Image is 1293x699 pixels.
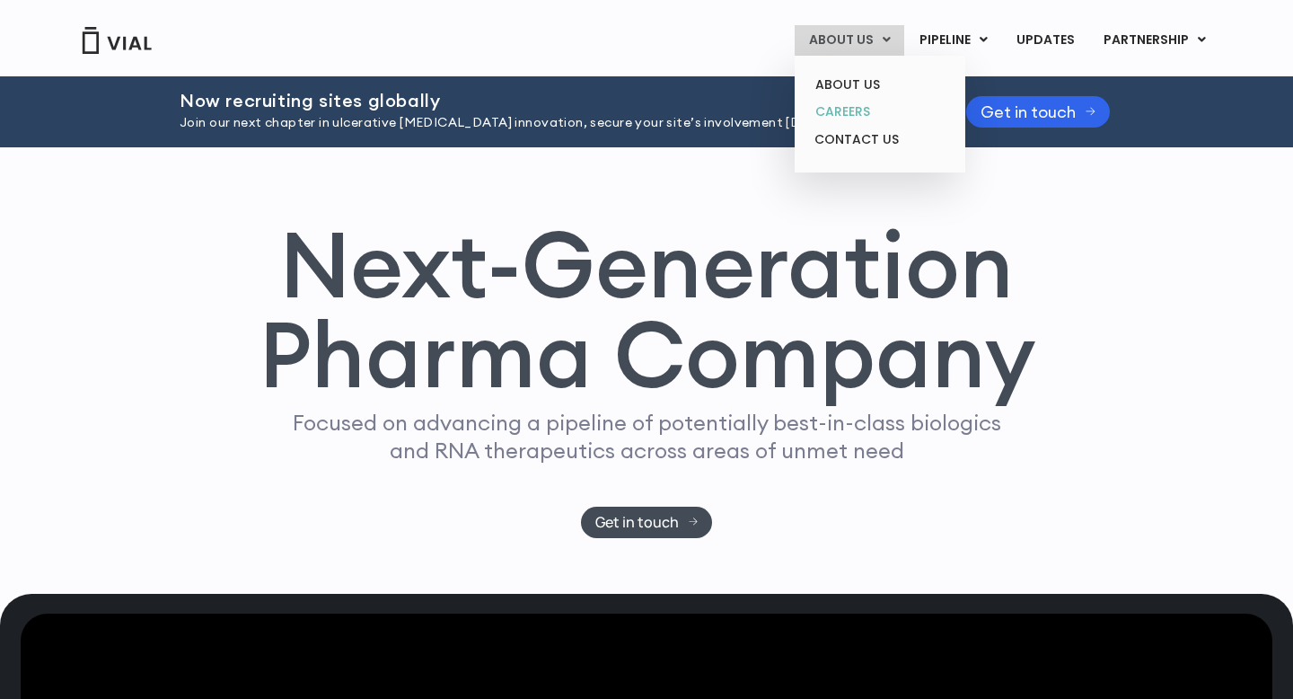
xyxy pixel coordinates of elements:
a: ABOUT US [801,71,958,99]
img: Vial Logo [81,27,153,54]
a: PARTNERSHIPMenu Toggle [1089,25,1220,56]
p: Join our next chapter in ulcerative [MEDICAL_DATA] innovation, secure your site’s involvement [DA... [180,113,921,133]
span: Get in touch [981,105,1076,119]
p: Focused on advancing a pipeline of potentially best-in-class biologics and RNA therapeutics acros... [285,409,1008,465]
span: Get in touch [595,516,679,529]
a: CONTACT US [801,126,958,155]
a: CAREERS [801,98,958,126]
a: Get in touch [966,96,1110,128]
h1: Next-Generation Pharma Company [258,219,1035,401]
a: Get in touch [581,507,713,538]
a: ABOUT USMenu Toggle [795,25,904,56]
a: PIPELINEMenu Toggle [905,25,1001,56]
a: UPDATES [1002,25,1088,56]
h2: Now recruiting sites globally [180,91,921,111]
